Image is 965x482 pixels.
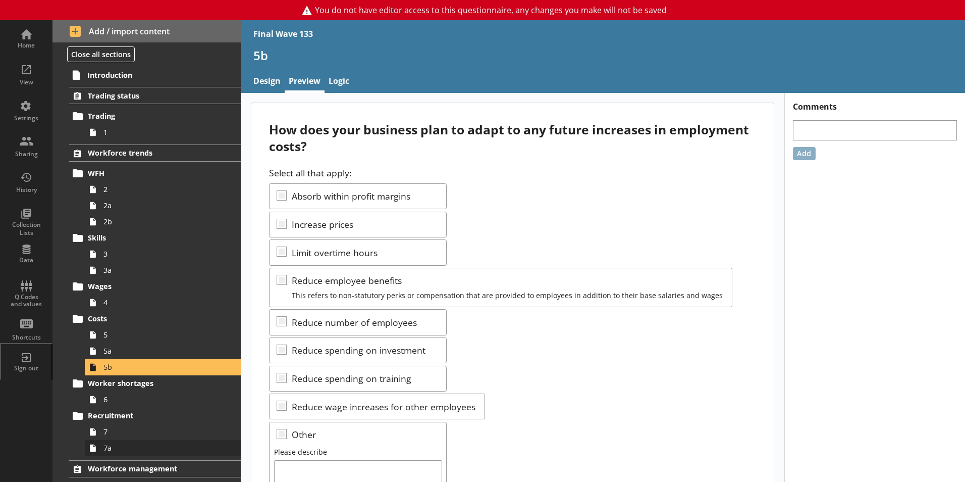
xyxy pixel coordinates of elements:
span: 5a [103,346,216,356]
a: 5b [85,359,241,375]
span: Recruitment [88,411,211,420]
button: Close all sections [67,46,135,62]
div: Final Wave 133 [253,28,313,39]
div: Data [9,256,44,264]
a: Preview [285,71,325,93]
span: Workforce management [88,464,211,473]
a: 2a [85,198,241,214]
span: 5b [103,362,216,372]
a: 1 [85,124,241,140]
div: View [9,78,44,86]
a: 2b [85,214,241,230]
div: Q Codes and values [9,294,44,308]
a: 7 [85,424,241,440]
a: Workforce trends [69,144,241,162]
a: 4 [85,295,241,311]
span: 2b [103,217,216,226]
div: Settings [9,114,44,122]
div: Sign out [9,364,44,372]
a: Trading [69,108,241,124]
a: Logic [325,71,353,93]
span: Trading [88,111,211,121]
span: Worker shortages [88,378,211,388]
span: Add / import content [70,26,225,37]
span: 2 [103,184,216,194]
div: History [9,186,44,194]
div: Shortcuts [9,333,44,342]
a: 7a [85,440,241,456]
span: Costs [88,314,211,323]
span: 7a [103,443,216,453]
div: Sharing [9,150,44,158]
span: 4 [103,298,216,307]
span: 7 [103,427,216,437]
span: Wages [88,281,211,291]
a: Design [249,71,285,93]
span: Introduction [87,70,211,80]
span: WFH [88,168,211,178]
a: 3 [85,246,241,262]
button: Add / import content [52,20,241,42]
a: WFH [69,165,241,181]
a: 5 [85,327,241,343]
span: Trading status [88,91,211,101]
a: Costs [69,311,241,327]
a: 5a [85,343,241,359]
li: Wages4 [74,278,241,311]
h1: 5b [253,47,953,63]
a: Worker shortages [69,375,241,392]
a: 6 [85,392,241,408]
li: Skills33a [74,230,241,278]
div: How does your business plan to adapt to any future increases in employment costs? [269,121,756,155]
span: 1 [103,127,216,137]
div: Collection Lists [9,221,44,236]
li: Trading1 [74,108,241,140]
a: Introduction [69,67,241,83]
a: 3a [85,262,241,278]
li: Workforce trendsWFH22a2bSkills33aWages4Costs55a5bWorker shortages6Recruitment77a [52,144,241,456]
a: Recruitment [69,408,241,424]
span: 5 [103,330,216,340]
span: 6 [103,395,216,404]
li: Trading statusTrading1 [52,87,241,140]
span: 3a [103,265,216,275]
li: Costs55a5b [74,311,241,375]
a: Workforce management [69,460,241,477]
span: Workforce trends [88,148,211,158]
a: 2 [85,181,241,198]
li: Worker shortages6 [74,375,241,408]
span: 3 [103,249,216,259]
a: Skills [69,230,241,246]
span: 2a [103,201,216,210]
span: Skills [88,233,211,243]
a: Wages [69,278,241,295]
div: Home [9,41,44,50]
a: Trading status [69,87,241,104]
li: WFH22a2b [74,165,241,230]
li: Recruitment77a [74,408,241,456]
